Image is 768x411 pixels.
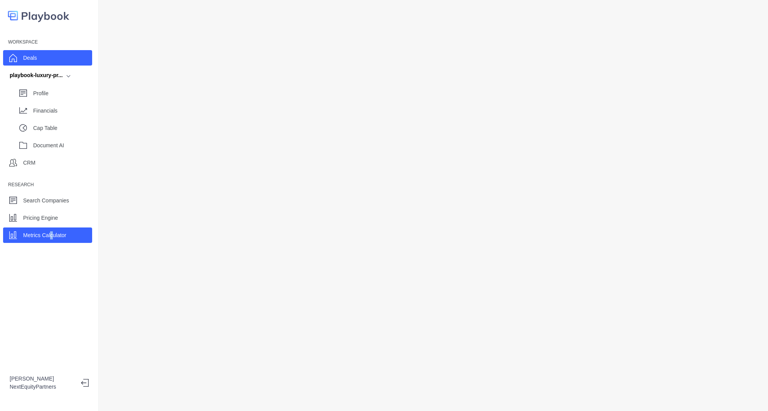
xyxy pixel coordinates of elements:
[10,71,63,79] div: playbook-luxury-pr...
[23,159,35,167] p: CRM
[10,383,75,391] p: NextEquityPartners
[23,231,66,239] p: Metrics Calculator
[23,54,37,62] p: Deals
[33,89,92,98] p: Profile
[8,8,69,24] img: logo-colored
[10,375,75,383] p: [PERSON_NAME]
[33,124,92,132] p: Cap Table
[33,107,92,115] p: Financials
[23,197,69,205] p: Search Companies
[111,8,756,403] iframe: Metrics Calculator
[23,214,58,222] p: Pricing Engine
[33,141,92,150] p: Document AI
